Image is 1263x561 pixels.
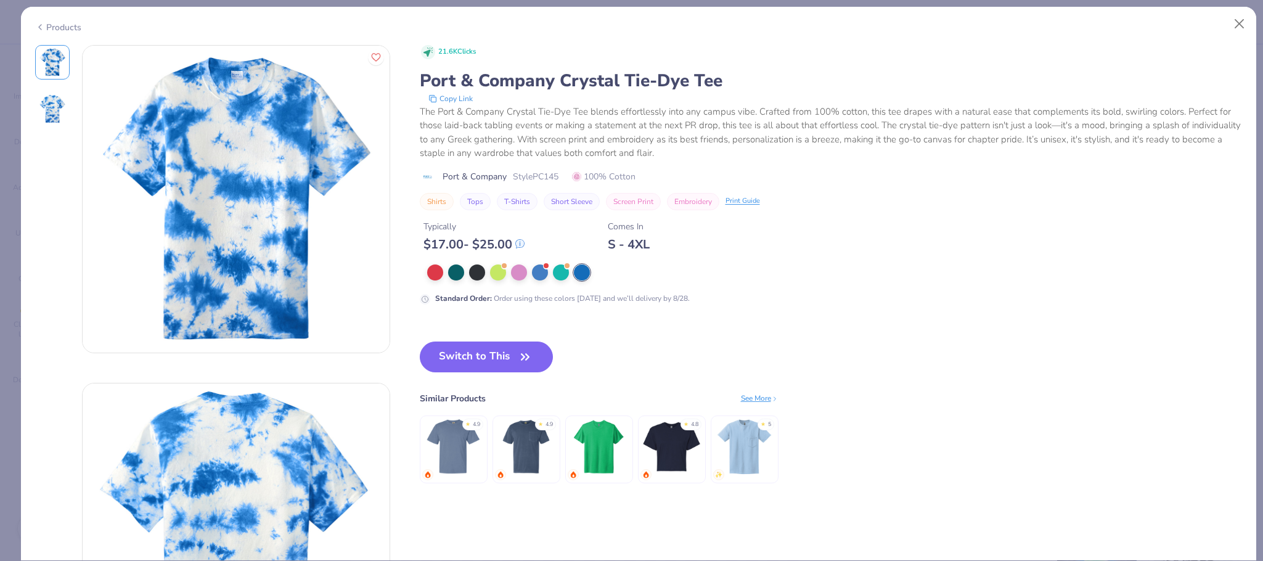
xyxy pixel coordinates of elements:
div: ★ [538,420,543,425]
img: trending.gif [424,471,431,478]
button: Switch to This [420,342,554,372]
div: Products [35,21,81,34]
div: 4.8 [691,420,698,429]
img: trending.gif [642,471,650,478]
img: trending.gif [497,471,504,478]
div: Typically [423,220,525,233]
img: Comfort Colors Adult Heavyweight T-Shirt [424,417,483,476]
div: Print Guide [726,196,760,207]
span: Style PC145 [513,170,558,183]
img: Comfort Colors Adult Heavyweight RS Pocket T-Shirt [497,417,555,476]
div: ★ [684,420,689,425]
button: Close [1228,12,1251,36]
div: ★ [761,420,766,425]
button: Screen Print [606,193,661,210]
img: newest.gif [715,471,722,478]
div: 4.9 [546,420,553,429]
img: Front [38,47,67,77]
div: The Port & Company Crystal Tie-Dye Tee blends effortlessly into any campus vibe. Crafted from 100... [420,105,1243,160]
div: Port & Company Crystal Tie-Dye Tee [420,69,1243,92]
div: See More [741,393,779,404]
div: S - 4XL [608,237,650,252]
span: Port & Company [443,170,507,183]
button: T-Shirts [497,193,537,210]
div: 5 [768,420,771,429]
img: trending.gif [570,471,577,478]
button: copy to clipboard [425,92,476,105]
button: Tops [460,193,491,210]
img: Front [83,46,390,353]
img: brand logo [420,172,436,182]
div: Similar Products [420,392,486,405]
div: Comes In [608,220,650,233]
span: 21.6K Clicks [438,47,476,57]
div: $ 17.00 - $ 25.00 [423,237,525,252]
div: ★ [465,420,470,425]
img: Next Level Men's Triblend Crew [570,417,628,476]
button: Like [368,49,384,65]
button: Embroidery [667,193,719,210]
button: Shirts [420,193,454,210]
img: Next Level Apparel Ladies' Ideal Crop T-Shirt [642,417,701,476]
div: Order using these colors [DATE] and we’ll delivery by 8/28. [435,293,690,304]
strong: Standard Order : [435,293,492,303]
img: Gildan Adult Ultra Cotton 6 Oz. Pocket T-Shirt [715,417,774,476]
button: Short Sleeve [544,193,600,210]
img: Back [38,94,67,124]
span: 100% Cotton [572,170,636,183]
div: 4.9 [473,420,480,429]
